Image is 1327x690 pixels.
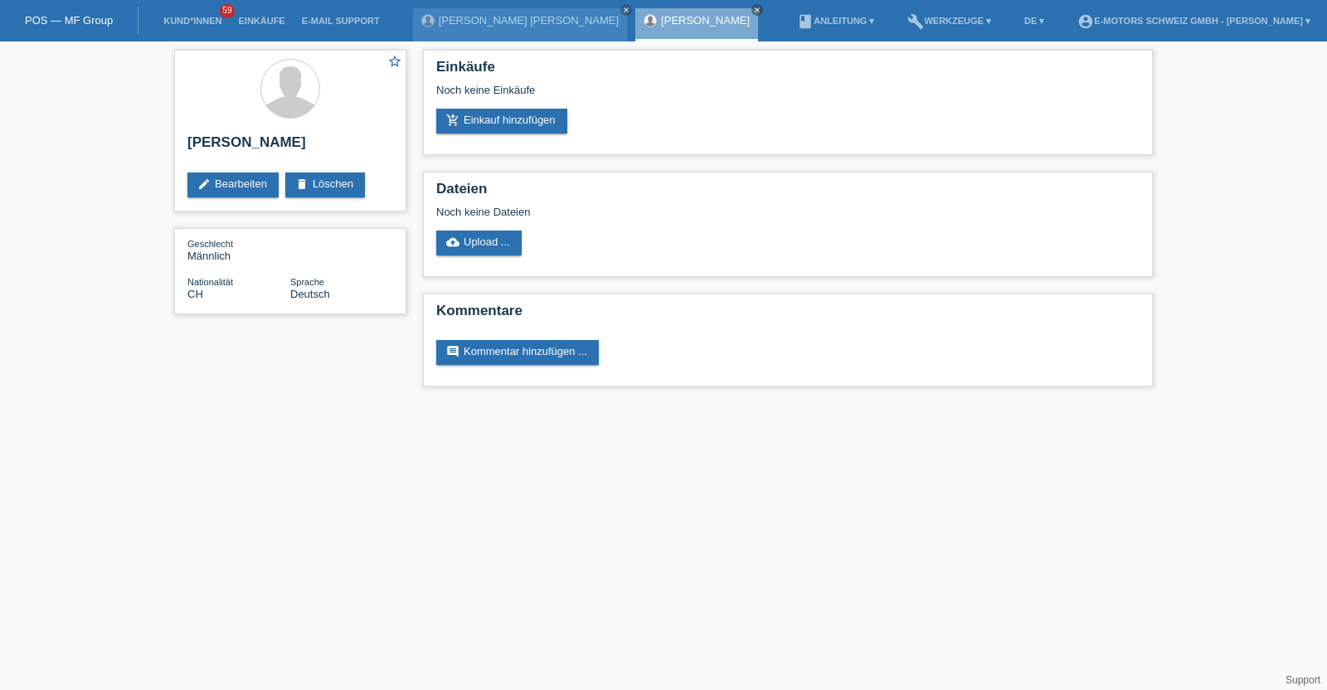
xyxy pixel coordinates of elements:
[436,84,1140,109] div: Noch keine Einkäufe
[436,59,1140,84] h2: Einkäufe
[285,172,365,197] a: deleteLöschen
[436,231,522,255] a: cloud_uploadUpload ...
[295,177,309,191] i: delete
[751,4,763,16] a: close
[1077,13,1094,30] i: account_circle
[436,206,943,218] div: Noch keine Dateien
[187,134,393,159] h2: [PERSON_NAME]
[1016,16,1052,26] a: DE ▾
[907,13,924,30] i: build
[620,4,632,16] a: close
[436,181,1140,206] h2: Dateien
[290,277,324,287] span: Sprache
[187,239,233,249] span: Geschlecht
[387,54,402,71] a: star_border
[294,16,388,26] a: E-Mail Support
[155,16,230,26] a: Kund*innen
[290,288,330,300] span: Deutsch
[899,16,999,26] a: buildWerkzeuge ▾
[220,4,235,18] span: 59
[187,277,233,287] span: Nationalität
[1286,674,1320,686] a: Support
[436,303,1140,328] h2: Kommentare
[446,236,459,249] i: cloud_upload
[436,109,567,134] a: add_shopping_cartEinkauf hinzufügen
[661,14,750,27] a: [PERSON_NAME]
[1069,16,1319,26] a: account_circleE-Motors Schweiz GmbH - [PERSON_NAME] ▾
[187,237,290,262] div: Männlich
[230,16,293,26] a: Einkäufe
[789,16,882,26] a: bookAnleitung ▾
[446,345,459,358] i: comment
[753,6,761,14] i: close
[197,177,211,191] i: edit
[387,54,402,69] i: star_border
[187,288,203,300] span: Schweiz
[622,6,630,14] i: close
[797,13,814,30] i: book
[446,114,459,127] i: add_shopping_cart
[439,14,619,27] a: [PERSON_NAME] [PERSON_NAME]
[25,14,113,27] a: POS — MF Group
[436,340,599,365] a: commentKommentar hinzufügen ...
[187,172,279,197] a: editBearbeiten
